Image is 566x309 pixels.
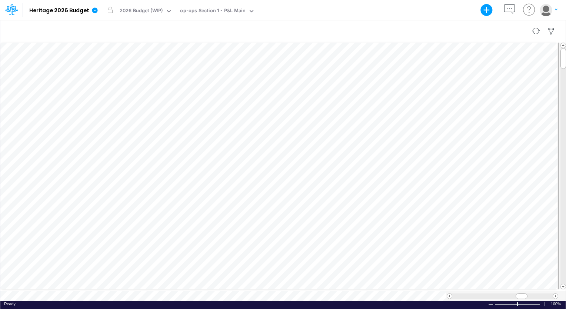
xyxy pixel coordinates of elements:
[4,301,16,307] div: In Ready mode
[551,301,562,307] div: Zoom level
[488,302,494,307] div: Zoom Out
[551,301,562,307] span: 100%
[120,7,163,16] div: 2026 Budget (WIP)
[541,301,547,307] div: Zoom In
[180,7,245,16] div: op-ops Section 1 - P&L Main
[495,301,541,307] div: Zoom
[29,7,89,14] b: Heritage 2026 Budget
[517,302,518,306] div: Zoom
[4,302,16,306] span: Ready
